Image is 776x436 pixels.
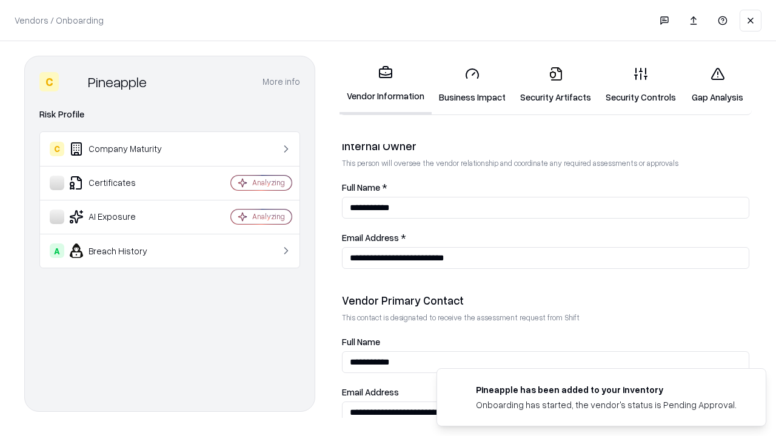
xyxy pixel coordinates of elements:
div: Pineapple has been added to your inventory [476,383,737,396]
a: Security Controls [598,57,683,113]
div: Onboarding has started, the vendor's status is Pending Approval. [476,398,737,411]
div: Internal Owner [342,139,749,153]
div: Risk Profile [39,107,300,122]
div: AI Exposure [50,210,195,224]
a: Security Artifacts [513,57,598,113]
button: More info [263,71,300,93]
div: Certificates [50,176,195,190]
div: A [50,243,64,258]
img: pineappleenergy.com [452,383,466,398]
a: Gap Analysis [683,57,752,113]
p: This contact is designated to receive the assessment request from Shift [342,312,749,323]
img: Pineapple [64,72,83,91]
label: Full Name [342,337,749,346]
div: Pineapple [88,72,147,91]
label: Full Name * [342,183,749,192]
div: Vendor Primary Contact [342,293,749,308]
div: Analyzing [252,211,285,222]
label: Email Address * [342,233,749,242]
p: Vendors / Onboarding [15,14,104,27]
a: Business Impact [432,57,513,113]
div: Analyzing [252,177,285,188]
div: Breach History [50,243,195,258]
a: Vendor Information [339,56,432,114]
p: This person will oversee the vendor relationship and coordinate any required assessments or appro... [342,158,749,168]
label: Email Address [342,388,749,397]
div: C [39,72,59,91]
div: Company Maturity [50,142,195,156]
div: C [50,142,64,156]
